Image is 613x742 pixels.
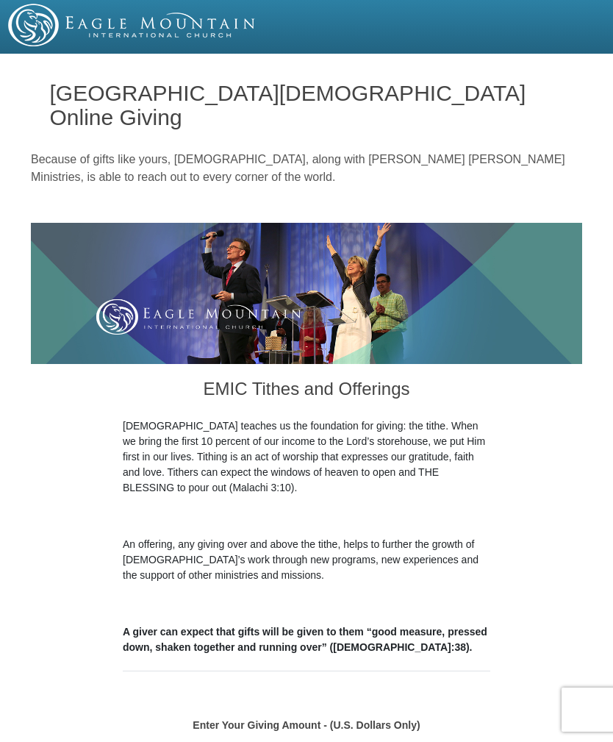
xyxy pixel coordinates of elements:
[193,719,420,731] strong: Enter Your Giving Amount - (U.S. Dollars Only)
[31,151,582,186] p: Because of gifts like yours, [DEMOGRAPHIC_DATA], along with [PERSON_NAME] [PERSON_NAME] Ministrie...
[8,4,257,46] img: EMIC
[123,626,487,653] b: A giver can expect that gifts will be given to them “good measure, pressed down, shaken together ...
[50,81,564,129] h1: [GEOGRAPHIC_DATA][DEMOGRAPHIC_DATA] Online Giving
[123,537,490,583] p: An offering, any giving over and above the tithe, helps to further the growth of [DEMOGRAPHIC_DAT...
[123,364,490,418] h3: EMIC Tithes and Offerings
[123,418,490,496] p: [DEMOGRAPHIC_DATA] teaches us the foundation for giving: the tithe. When we bring the first 10 pe...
